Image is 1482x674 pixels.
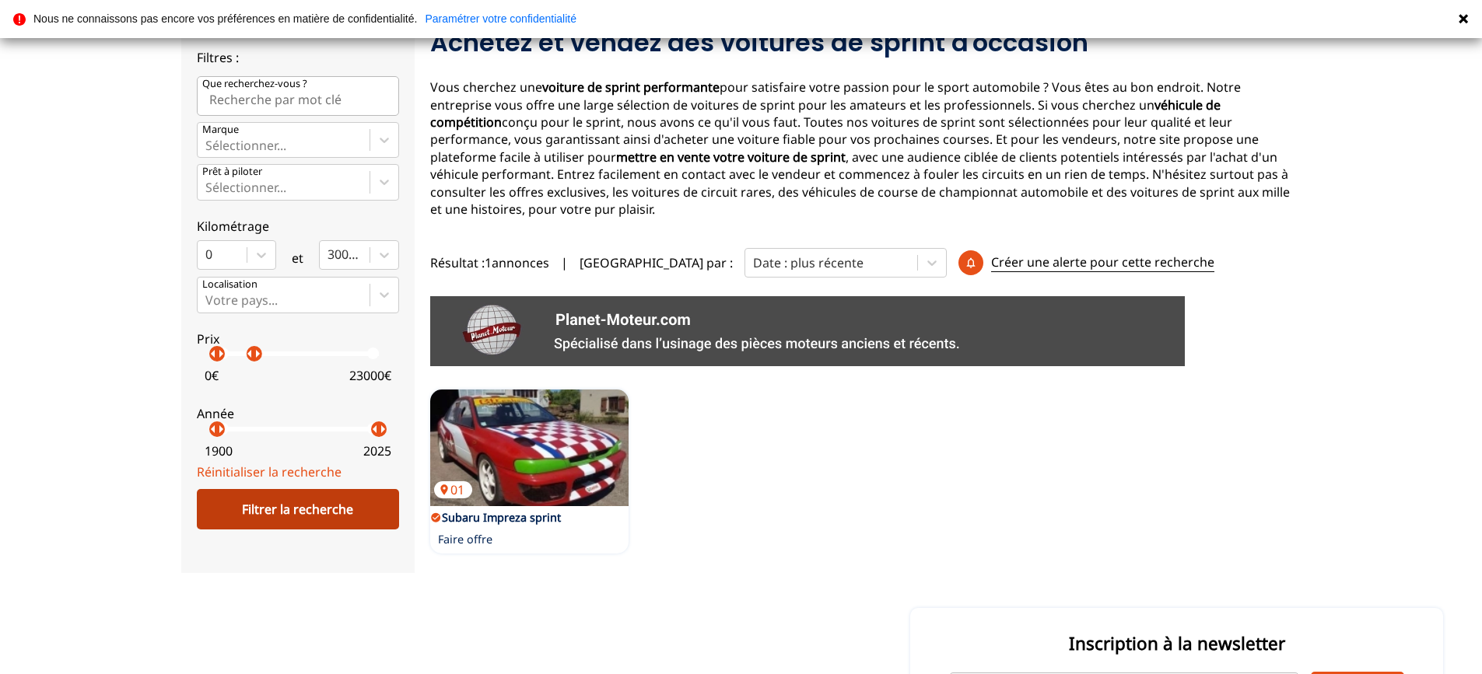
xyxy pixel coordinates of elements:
[240,344,259,363] p: arrow_left
[438,532,492,547] p: Faire offre
[434,481,472,498] p: 01
[366,420,384,438] p: arrow_left
[205,293,208,307] input: Votre pays...
[363,442,391,459] p: 2025
[248,344,267,363] p: arrow_right
[205,367,219,384] p: 0 €
[205,138,208,152] input: MarqueSélectionner...
[425,13,576,24] a: Paramétrer votre confidentialité
[442,510,561,525] a: Subaru Impreza sprint
[212,420,230,438] p: arrow_right
[197,76,399,115] input: Que recherchez-vous ?
[204,420,222,438] p: arrow_left
[212,344,230,363] p: arrow_right
[430,254,549,271] span: Résultat : 1 annonces
[561,254,568,271] span: |
[197,49,399,66] p: Filtres :
[197,489,399,529] div: Filtrer la recherche
[202,123,239,137] p: Marque
[542,79,720,96] strong: voiture de sprint performante
[202,165,262,179] p: Prêt à piloter
[991,253,1214,271] p: Créer une alerte pour cette recherche
[430,79,1302,218] p: Vous cherchez une pour satisfaire votre passion pour le sport automobile ? Vous êtes au bon endro...
[202,77,307,91] p: Que recherchez-vous ?
[430,389,629,506] img: Subaru Impreza sprint
[205,180,208,194] input: Prêt à piloterSélectionner...
[292,250,303,267] p: et
[328,247,331,261] input: 300000
[33,13,417,24] p: Nous ne connaissons pas encore vos préférences en matière de confidentialité.
[349,367,391,384] p: 23000 €
[205,247,208,261] input: 0
[949,631,1404,655] p: Inscription à la newsletter
[202,278,258,292] p: Localisation
[430,96,1221,131] strong: véhicule de compétition
[197,218,399,235] p: Kilométrage
[204,344,222,363] p: arrow_left
[430,27,1302,58] h2: Achetez et vendez des voitures de sprint d'occasion
[430,389,629,506] a: Subaru Impreza sprint01
[197,330,399,347] p: Prix
[197,463,342,480] a: Réinitialiser la recherche
[373,420,392,438] p: arrow_right
[197,405,399,422] p: Année
[616,148,846,166] strong: mettre en vente votre voiture de sprint
[580,254,733,271] p: [GEOGRAPHIC_DATA] par :
[205,442,233,459] p: 1900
